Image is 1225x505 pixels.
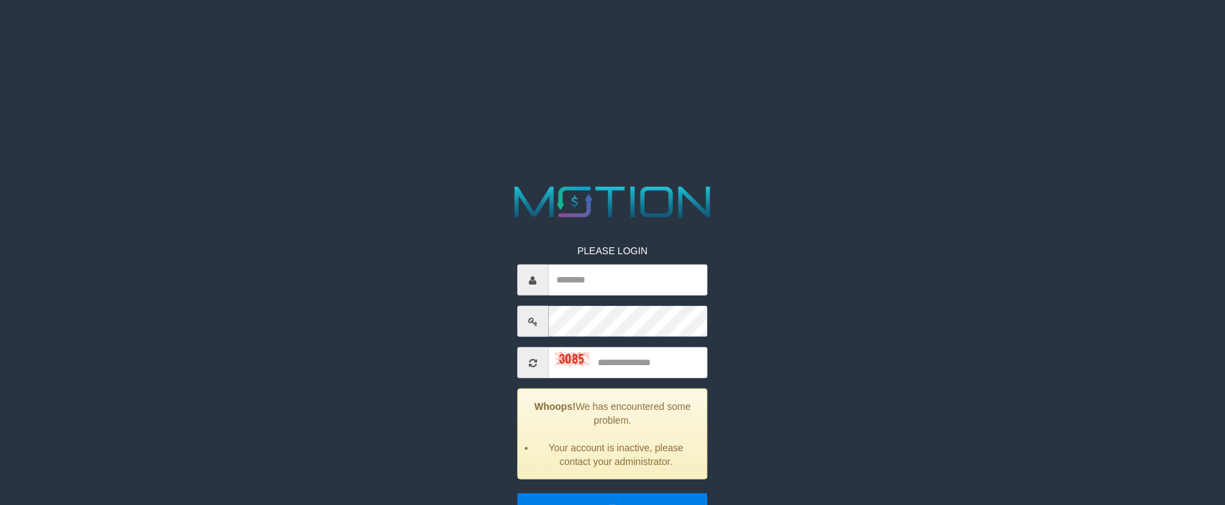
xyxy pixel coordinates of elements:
[534,401,576,412] strong: Whoops!
[535,441,696,468] li: Your account is inactive, please contact your administrator.
[555,351,589,365] img: captcha
[517,244,707,258] p: PLEASE LOGIN
[517,389,707,480] div: We has encountered some problem.
[505,181,720,223] img: MOTION_logo.png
